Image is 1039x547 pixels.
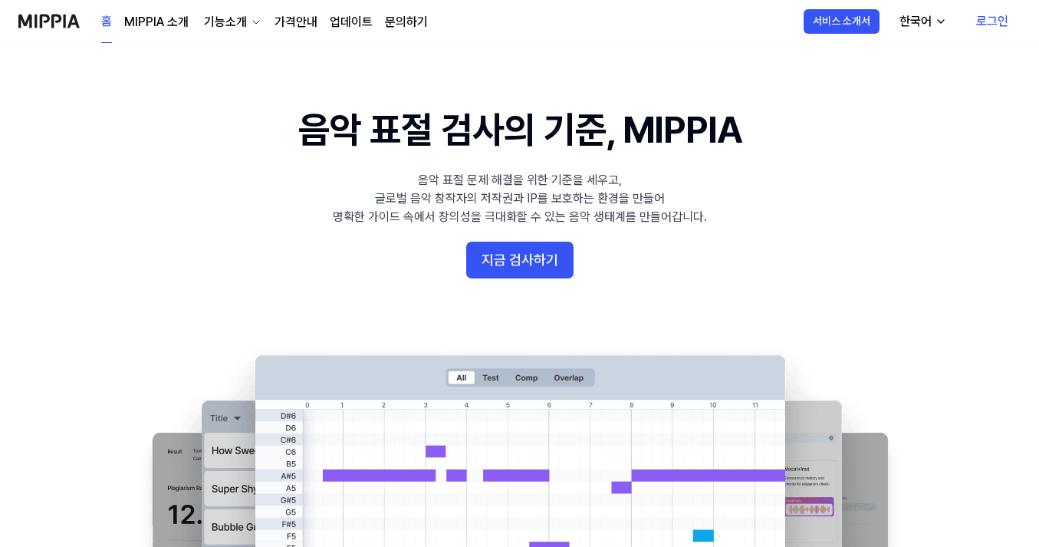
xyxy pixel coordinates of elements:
[275,13,317,31] a: 가격안내
[887,6,956,37] button: 한국어
[896,12,935,31] div: 한국어
[333,171,707,226] div: 음악 표절 문제 해결을 위한 기준을 세우고, 글로벌 음악 창작자의 저작권과 IP를 보호하는 환경을 만들어 명확한 가이드 속에서 창의성을 극대화할 수 있는 음악 생태계를 만들어...
[385,13,428,31] a: 문의하기
[101,1,112,43] a: 홈
[330,13,373,31] a: 업데이트
[124,13,189,31] a: MIPPIA 소개
[298,104,741,156] h1: 음악 표절 검사의 기준, MIPPIA
[466,242,574,278] button: 지금 검사하기
[201,13,250,31] div: 기능소개
[804,9,880,34] button: 서비스 소개서
[201,13,262,31] button: 기능소개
